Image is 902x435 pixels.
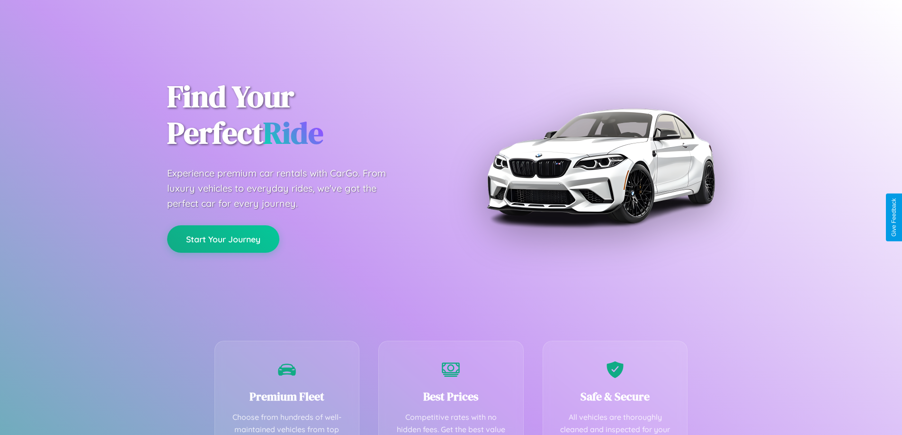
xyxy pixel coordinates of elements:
button: Start Your Journey [167,225,279,253]
h3: Safe & Secure [557,389,673,404]
p: Experience premium car rentals with CarGo. From luxury vehicles to everyday rides, we've got the ... [167,166,404,211]
h3: Best Prices [393,389,509,404]
h3: Premium Fleet [229,389,345,404]
h1: Find Your Perfect [167,79,437,151]
div: Give Feedback [891,198,897,237]
img: Premium BMW car rental vehicle [482,47,719,284]
span: Ride [263,112,323,153]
